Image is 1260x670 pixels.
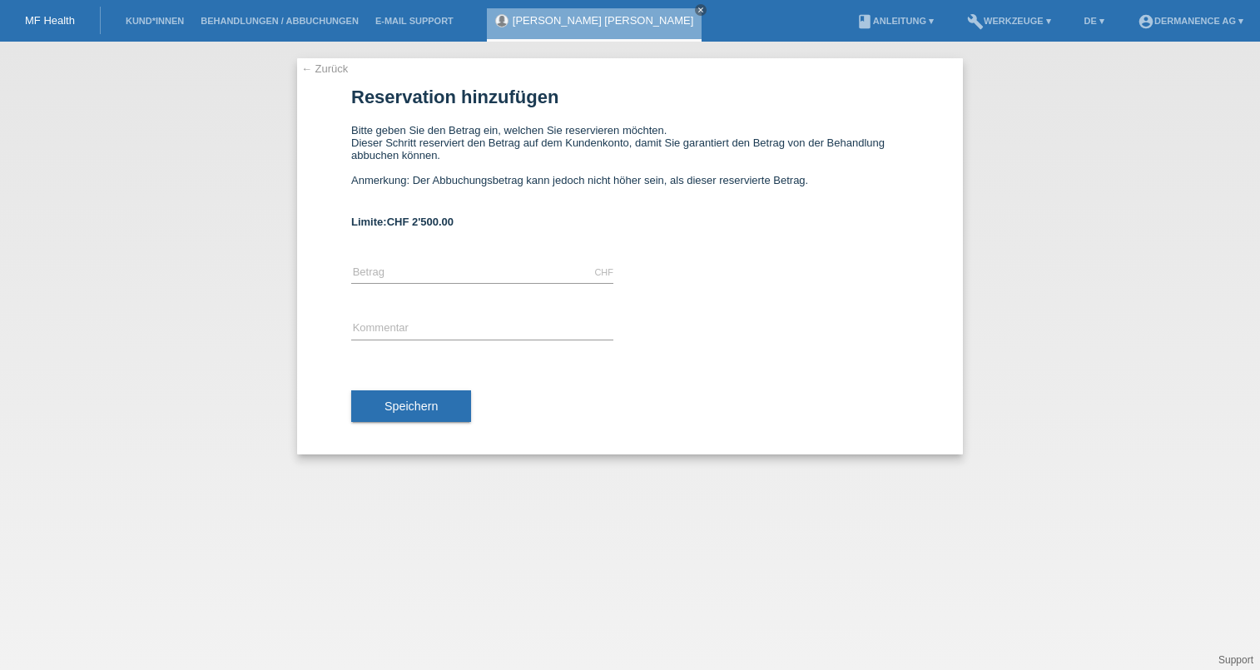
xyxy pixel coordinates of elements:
button: Speichern [351,390,471,422]
a: [PERSON_NAME] [PERSON_NAME] [513,14,693,27]
a: ← Zurück [301,62,348,75]
a: bookAnleitung ▾ [848,16,942,26]
i: build [967,13,984,30]
a: close [695,4,707,16]
a: account_circleDermanence AG ▾ [1129,16,1252,26]
span: Speichern [384,400,438,413]
div: CHF [594,267,613,277]
span: CHF 2'500.00 [387,216,454,228]
a: buildWerkzeuge ▾ [959,16,1059,26]
h1: Reservation hinzufügen [351,87,909,107]
i: account_circle [1138,13,1154,30]
a: MF Health [25,14,75,27]
div: Bitte geben Sie den Betrag ein, welchen Sie reservieren möchten. Dieser Schritt reserviert den Be... [351,124,909,199]
a: Behandlungen / Abbuchungen [192,16,367,26]
a: E-Mail Support [367,16,462,26]
a: Kund*innen [117,16,192,26]
b: Limite: [351,216,454,228]
a: DE ▾ [1076,16,1113,26]
a: Support [1218,654,1253,666]
i: book [856,13,873,30]
i: close [697,6,705,14]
